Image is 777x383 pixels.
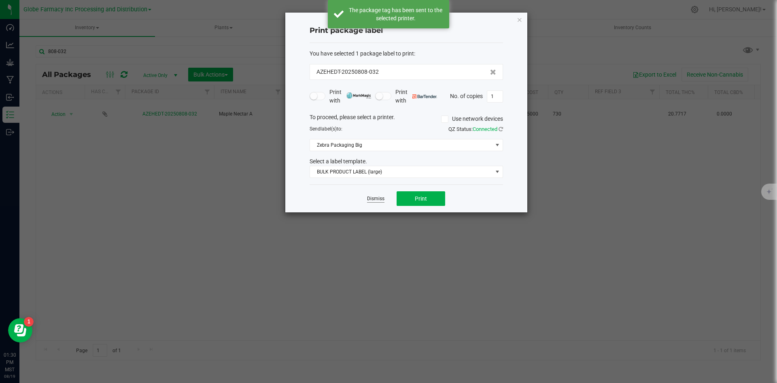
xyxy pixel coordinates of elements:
span: Print with [329,88,371,105]
img: mark_magic_cybra.png [346,92,371,98]
span: You have selected 1 package label to print [310,50,414,57]
span: Print [415,195,427,202]
span: Send to: [310,126,342,132]
iframe: Resource center unread badge [24,317,34,327]
img: bartender.png [412,94,437,98]
span: QZ Status: [448,126,503,132]
span: BULK PRODUCT LABEL (large) [310,166,493,178]
span: label(s) [321,126,337,132]
span: No. of copies [450,92,483,99]
div: Select a label template. [304,157,509,166]
span: Zebra Packaging Big [310,139,493,151]
div: To proceed, please select a printer. [304,113,509,125]
iframe: Resource center [8,318,32,342]
button: Print [397,191,445,206]
span: AZEHEDT-20250808-032 [316,68,379,76]
div: : [310,49,503,58]
h4: Print package label [310,26,503,36]
a: Dismiss [367,195,384,202]
div: The package tag has been sent to the selected printer. [348,6,443,22]
label: Use network devices [441,115,503,123]
span: Connected [473,126,497,132]
span: Print with [395,88,437,105]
